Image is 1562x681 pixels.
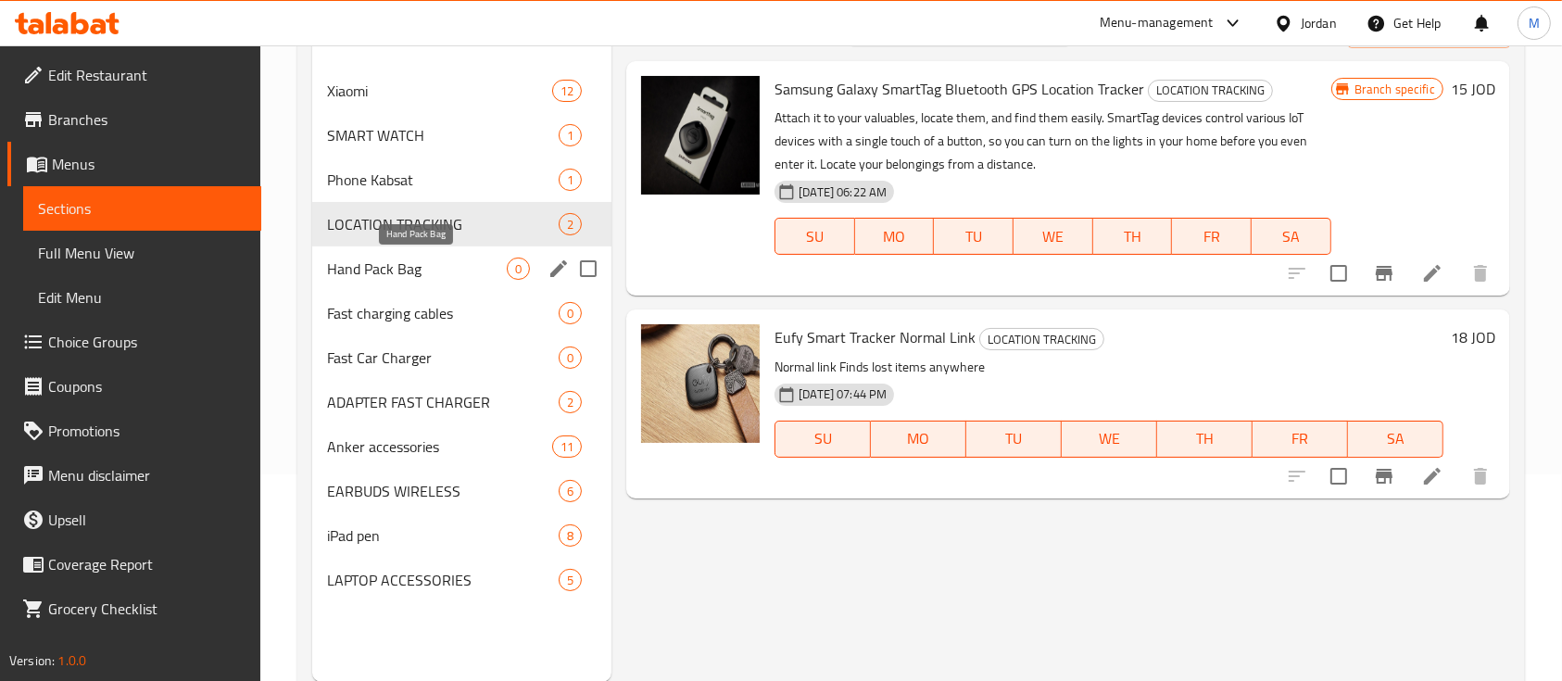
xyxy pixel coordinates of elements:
[312,558,611,602] div: LAPTOP ACCESSORIES5
[23,275,261,320] a: Edit Menu
[327,213,559,235] span: LOCATION TRACKING
[327,569,559,591] span: LAPTOP ACCESSORIES
[1179,223,1244,250] span: FR
[1319,457,1358,496] span: Select to update
[560,305,581,322] span: 0
[312,513,611,558] div: iPad pen8
[48,331,246,353] span: Choice Groups
[855,218,935,255] button: MO
[312,113,611,158] div: SMART WATCH1
[560,572,581,589] span: 5
[1069,425,1150,452] span: WE
[48,375,246,397] span: Coupons
[553,438,581,456] span: 11
[327,302,559,324] span: Fast charging cables
[560,349,581,367] span: 0
[559,391,582,413] div: items
[1458,454,1503,498] button: delete
[1100,12,1214,34] div: Menu-management
[559,302,582,324] div: items
[863,223,927,250] span: MO
[1093,218,1173,255] button: TH
[327,480,559,502] span: EARBUDS WIRELESS
[57,649,86,673] span: 1.0.0
[7,498,261,542] a: Upsell
[327,391,559,413] span: ADAPTER FAST CHARGER
[1252,218,1331,255] button: SA
[871,421,966,458] button: MO
[1362,454,1406,498] button: Branch-specific-item
[1301,13,1337,33] div: Jordan
[559,569,582,591] div: items
[48,64,246,86] span: Edit Restaurant
[1362,251,1406,296] button: Branch-specific-item
[312,158,611,202] div: Phone Kabsat1
[52,153,246,175] span: Menus
[1101,223,1165,250] span: TH
[7,320,261,364] a: Choice Groups
[48,553,246,575] span: Coverage Report
[641,324,760,443] img: Eufy Smart Tracker Normal Link
[48,108,246,131] span: Branches
[327,80,552,102] div: Xiaomi
[783,223,848,250] span: SU
[980,329,1103,350] span: LOCATION TRACKING
[1458,251,1503,296] button: delete
[559,480,582,502] div: items
[7,542,261,586] a: Coverage Report
[312,61,611,610] nav: Menu sections
[48,509,246,531] span: Upsell
[941,223,1006,250] span: TU
[327,169,559,191] span: Phone Kabsat
[775,323,976,351] span: Eufy Smart Tracker Normal Link
[312,424,611,469] div: Anker accessories11
[327,524,559,547] div: iPad pen
[560,216,581,233] span: 2
[38,242,246,264] span: Full Menu View
[560,127,581,145] span: 1
[312,202,611,246] div: LOCATION TRACKING2
[7,142,261,186] a: Menus
[1148,80,1273,102] div: LOCATION TRACKING
[7,453,261,498] a: Menu disclaimer
[312,291,611,335] div: Fast charging cables0
[1259,223,1324,250] span: SA
[1355,425,1436,452] span: SA
[1021,223,1086,250] span: WE
[1165,425,1245,452] span: TH
[312,246,611,291] div: Hand Pack Bag0edit
[327,347,559,369] span: Fast Car Charger
[1157,421,1253,458] button: TH
[7,364,261,409] a: Coupons
[1253,421,1348,458] button: FR
[559,524,582,547] div: items
[783,425,863,452] span: SU
[23,231,261,275] a: Full Menu View
[327,435,552,458] span: Anker accessories
[775,75,1144,103] span: Samsung Galaxy SmartTag Bluetooth GPS Location Tracker
[1421,465,1443,487] a: Edit menu item
[775,356,1443,379] p: Normal link Finds lost items anywhere
[934,218,1014,255] button: TU
[7,409,261,453] a: Promotions
[1062,421,1157,458] button: WE
[1348,421,1443,458] button: SA
[1149,80,1272,101] span: LOCATION TRACKING
[1347,81,1442,98] span: Branch specific
[312,380,611,424] div: ADAPTER FAST CHARGER2
[38,197,246,220] span: Sections
[979,328,1104,350] div: LOCATION TRACKING
[327,124,559,146] span: SMART WATCH
[48,598,246,620] span: Grocery Checklist
[545,255,573,283] button: edit
[1260,425,1341,452] span: FR
[791,385,894,403] span: [DATE] 07:44 PM
[38,286,246,309] span: Edit Menu
[966,421,1062,458] button: TU
[791,183,894,201] span: [DATE] 06:22 AM
[974,425,1054,452] span: TU
[878,425,959,452] span: MO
